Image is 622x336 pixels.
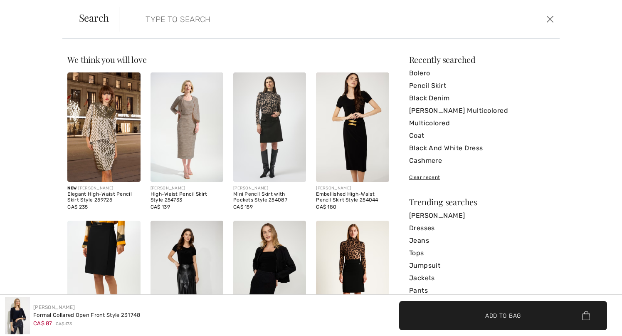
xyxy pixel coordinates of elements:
span: New [67,186,77,191]
a: [PERSON_NAME] [33,304,75,310]
div: Trending searches [409,198,555,206]
a: Jumpsuit [409,259,555,272]
span: Add to Bag [485,311,521,320]
span: CA$ 235 [67,204,88,210]
div: Elegant High-Waist Pencil Skirt Style 259725 [67,192,140,203]
div: [PERSON_NAME] [316,185,389,192]
a: Pencil Skirt [409,80,555,92]
span: CA$ 173 [56,321,72,327]
img: Elegant High-Waist Pencil Skirt Style 259725. Black [67,72,140,182]
a: Dresses [409,222,555,234]
div: Clear recent [409,174,555,181]
img: Mini Pencil Skirt with Pockets Style 254087. Black [233,72,306,182]
a: Black And White Dress [409,142,555,154]
span: Search [79,12,109,22]
a: Black Denim [409,92,555,105]
span: CA$ 180 [316,204,336,210]
img: Mid-Rise Pencil Skirt Style 253035. Black [67,221,140,330]
div: Mini Pencil Skirt with Pockets Style 254087 [233,192,306,203]
div: [PERSON_NAME] [67,185,140,192]
img: Geometric High-Waist Pencil Skirt Style 75191. Black [233,221,306,330]
div: Formal Collared Open Front Style 231748 [33,311,141,319]
img: Bag.svg [582,311,590,320]
a: [PERSON_NAME] Multicolored [409,105,555,117]
div: High-Waist Pencil Skirt Style 254733 [151,192,223,203]
span: CA$ 87 [33,320,52,326]
a: Tops [409,247,555,259]
span: We think you will love [67,54,146,65]
span: Help [19,6,36,13]
a: Multicolored [409,117,555,129]
a: Cashmere [409,154,555,167]
div: [PERSON_NAME] [151,185,223,192]
a: Coat [409,129,555,142]
img: Pencil Skirt with Zipper Pockets Style 253334. Black [316,221,389,330]
button: Close [544,12,556,26]
input: TYPE TO SEARCH [139,7,443,32]
span: CA$ 159 [233,204,253,210]
a: Jeans [409,234,555,247]
div: Embellished High-Waist Pencil Skirt Style 254044 [316,192,389,203]
img: Formal Collared Open Front Style 231748 [5,297,30,334]
button: Add to Bag [399,301,607,330]
img: High-Waist Pencil Skirt Style 254733. Midnight Blue [151,72,223,182]
span: CA$ 139 [151,204,170,210]
img: High-Waist Leather Pencil Skirt Style 34010. As sample [151,221,223,330]
img: Embellished High-Waist Pencil Skirt Style 254044. Black [316,72,389,182]
div: [PERSON_NAME] [233,185,306,192]
a: Jackets [409,272,555,284]
a: [PERSON_NAME] [409,209,555,222]
a: Bolero [409,67,555,80]
div: Recently searched [409,55,555,64]
a: Pants [409,284,555,297]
